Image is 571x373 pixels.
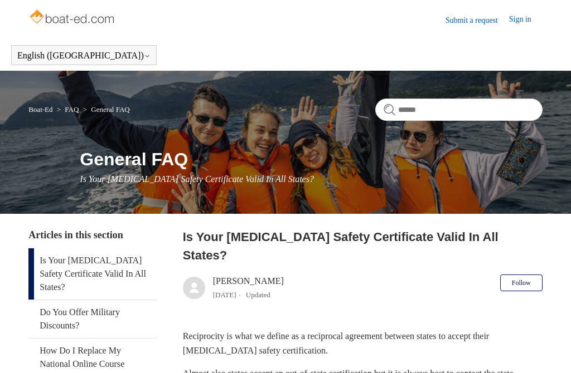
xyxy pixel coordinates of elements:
[55,105,81,114] li: FAQ
[213,291,236,299] time: 03/01/2024, 15:48
[65,105,79,114] a: FAQ
[28,229,123,241] span: Articles in this section
[509,13,543,27] a: Sign in
[28,248,157,300] a: Is Your [MEDICAL_DATA] Safety Certificate Valid In All States?
[28,105,55,114] li: Boat-Ed
[246,291,270,299] li: Updated
[17,51,151,61] button: English ([GEOGRAPHIC_DATA])
[80,146,542,173] h1: General FAQ
[80,174,314,184] span: Is Your [MEDICAL_DATA] Safety Certificate Valid In All States?
[183,329,543,357] p: Reciprocity is what we define as a reciprocal agreement between states to accept their [MEDICAL_D...
[28,7,117,29] img: Boat-Ed Help Center home page
[91,105,129,114] a: General FAQ
[81,105,130,114] li: General FAQ
[28,105,52,114] a: Boat-Ed
[375,99,543,121] input: Search
[500,274,543,291] button: Follow Article
[213,274,284,301] div: [PERSON_NAME]
[28,300,157,338] a: Do You Offer Military Discounts?
[183,228,543,264] h2: Is Your Boating Safety Certificate Valid In All States?
[446,14,509,26] a: Submit a request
